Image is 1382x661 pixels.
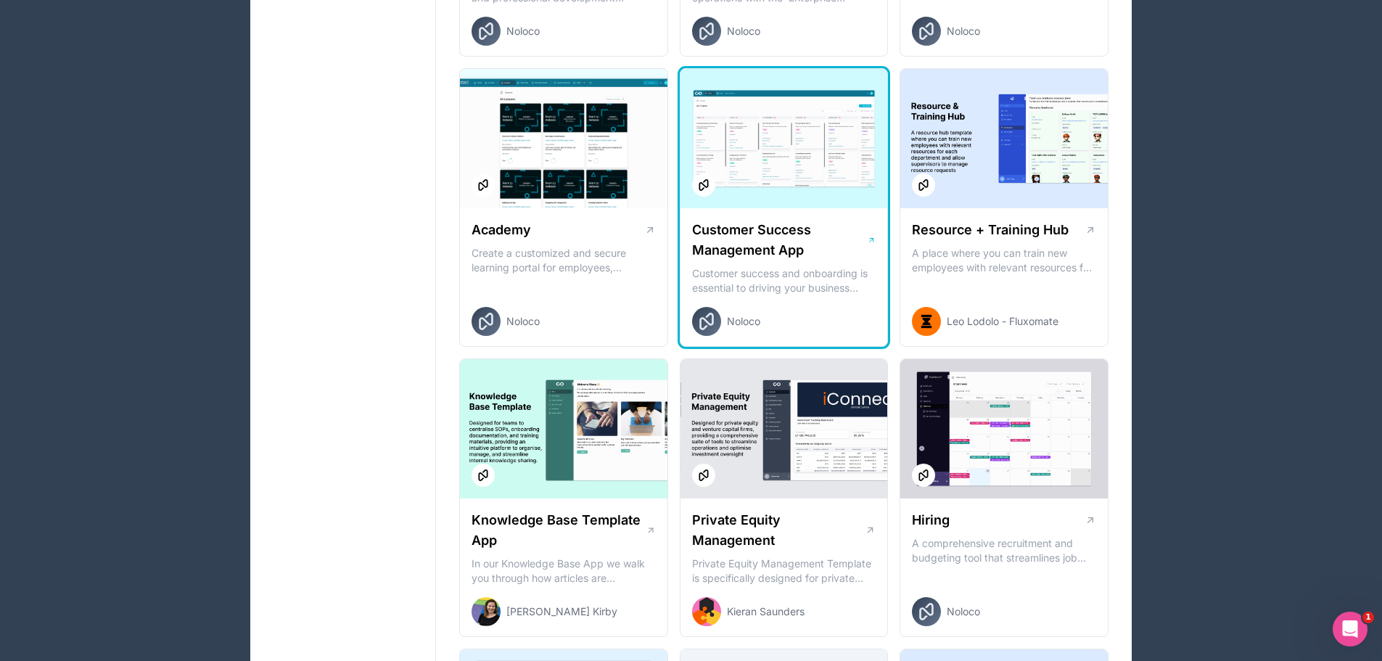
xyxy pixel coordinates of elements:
[727,604,805,619] span: Kieran Saunders
[506,24,540,38] span: Noloco
[506,314,540,329] span: Noloco
[472,246,656,275] p: Create a customized and secure learning portal for employees, customers or partners. Organize les...
[692,557,876,586] p: Private Equity Management Template is specifically designed for private equity and venture capita...
[912,536,1096,565] p: A comprehensive recruitment and budgeting tool that streamlines job creation, applicant tracking,...
[947,604,980,619] span: Noloco
[912,220,1069,240] h1: Resource + Training Hub
[692,510,865,551] h1: Private Equity Management
[1362,612,1374,623] span: 1
[692,266,876,295] p: Customer success and onboarding is essential to driving your business forward and ensuring retent...
[506,604,617,619] span: [PERSON_NAME] Kirby
[472,510,646,551] h1: Knowledge Base Template App
[692,220,868,260] h1: Customer Success Management App
[727,24,760,38] span: Noloco
[472,220,531,240] h1: Academy
[947,24,980,38] span: Noloco
[727,314,760,329] span: Noloco
[1333,612,1367,646] iframe: Intercom live chat
[947,314,1058,329] span: Leo Lodolo - Fluxomate
[472,557,656,586] p: In our Knowledge Base App we walk you through how articles are submitted, approved, and managed, ...
[912,246,1096,275] p: A place where you can train new employees with relevant resources for each department and allow s...
[912,510,950,530] h1: Hiring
